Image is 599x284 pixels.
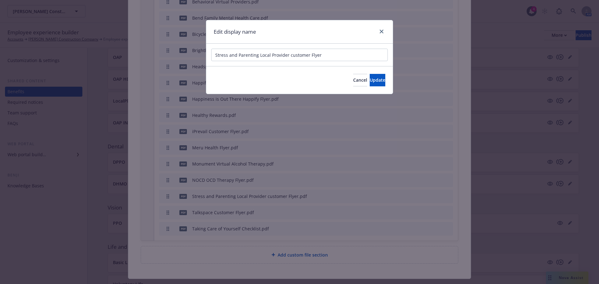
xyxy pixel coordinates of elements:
span: Cancel [353,77,367,83]
h1: Edit display name [214,28,256,36]
button: Update [370,74,385,86]
a: close [378,28,385,35]
button: Cancel [353,74,367,86]
span: Update [370,77,385,83]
